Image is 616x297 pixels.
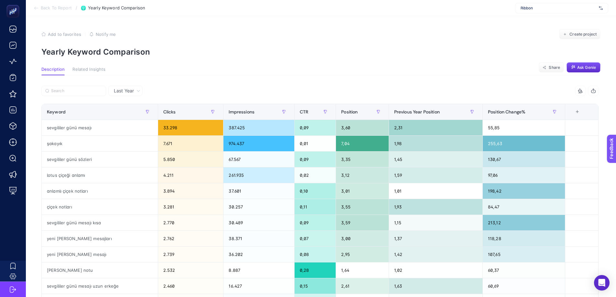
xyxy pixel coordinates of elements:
[483,120,565,135] div: 55,85
[336,183,388,199] div: 3,01
[389,167,482,183] div: 1,59
[336,215,388,230] div: 3,59
[389,278,482,294] div: 1,63
[483,152,565,167] div: 130,67
[483,278,565,294] div: 60,69
[389,215,482,230] div: 1,15
[42,262,158,278] div: [PERSON_NAME] notu
[389,136,482,151] div: 1,98
[483,231,565,246] div: 118,28
[72,67,105,75] button: Related Insights
[158,120,223,135] div: 33.298
[41,5,72,11] span: Back To Report
[96,32,116,37] span: Notify me
[223,247,294,262] div: 36.202
[76,5,77,10] span: /
[389,152,482,167] div: 1,45
[577,65,596,70] span: Ask Genie
[336,167,388,183] div: 3,12
[223,167,294,183] div: 261.935
[549,65,560,70] span: Share
[88,5,145,11] span: Yearly Keyword Comparison
[336,120,388,135] div: 3,60
[483,183,565,199] div: 198,42
[295,152,336,167] div: 0,09
[483,247,565,262] div: 107,65
[336,278,388,294] div: 2,61
[295,215,336,230] div: 0,09
[295,199,336,215] div: 0,11
[483,136,565,151] div: 255,63
[223,199,294,215] div: 30.257
[295,183,336,199] div: 0,10
[223,215,294,230] div: 30.489
[158,231,223,246] div: 2.762
[539,62,564,73] button: Share
[389,262,482,278] div: 1,02
[341,109,358,114] span: Position
[42,278,158,294] div: sevgililer günü mesajı uzun erkeğe
[571,109,583,114] div: +
[389,183,482,199] div: 1,01
[158,247,223,262] div: 2.739
[295,231,336,246] div: 0,07
[389,199,482,215] div: 1,93
[223,278,294,294] div: 16.427
[300,109,308,114] span: CTR
[336,199,388,215] div: 3,55
[567,62,600,73] button: Ask Genie
[295,262,336,278] div: 0,28
[295,136,336,151] div: 0,01
[223,152,294,167] div: 67.567
[336,136,388,151] div: 7,04
[394,109,440,114] span: Previous Year Position
[42,199,158,215] div: çiçek notları
[158,167,223,183] div: 4.211
[158,199,223,215] div: 3.281
[488,109,525,114] span: Position Change%
[223,120,294,135] div: 387.425
[223,262,294,278] div: 8.887
[42,167,158,183] div: lotus çiçeği anlamı
[336,152,388,167] div: 3,35
[336,262,388,278] div: 1,64
[41,47,600,57] p: Yearly Keyword Comparison
[229,109,254,114] span: Impressions
[483,215,565,230] div: 213,12
[389,231,482,246] div: 1,37
[389,120,482,135] div: 2,31
[158,262,223,278] div: 2.532
[158,152,223,167] div: 5.850
[594,275,610,291] div: Open Intercom Messenger
[42,247,158,262] div: yeni [PERSON_NAME] mesajı
[223,136,294,151] div: 974.437
[570,109,576,123] div: 7 items selected
[42,120,158,135] div: sevgililer günü mesajı
[295,120,336,135] div: 0,09
[72,67,105,72] span: Related Insights
[483,199,565,215] div: 84,47
[295,247,336,262] div: 0,08
[336,231,388,246] div: 3,00
[41,32,81,37] button: Add to favorites
[223,231,294,246] div: 38.371
[42,136,158,151] div: şakayık
[559,29,600,39] button: Create project
[158,136,223,151] div: 7.671
[158,215,223,230] div: 2.770
[89,32,116,37] button: Notify me
[599,5,603,11] img: svg%3e
[42,231,158,246] div: yeni [PERSON_NAME] mesajları
[114,88,134,94] span: Last Year
[42,215,158,230] div: sevgililer günü mesajı kısa
[47,109,66,114] span: Keyword
[336,247,388,262] div: 2,95
[51,89,102,93] input: Search
[295,278,336,294] div: 0,15
[163,109,176,114] span: Clicks
[41,67,65,72] span: Description
[389,247,482,262] div: 1,42
[483,262,565,278] div: 60,37
[223,183,294,199] div: 37.601
[42,152,158,167] div: sevgililer günü sözleri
